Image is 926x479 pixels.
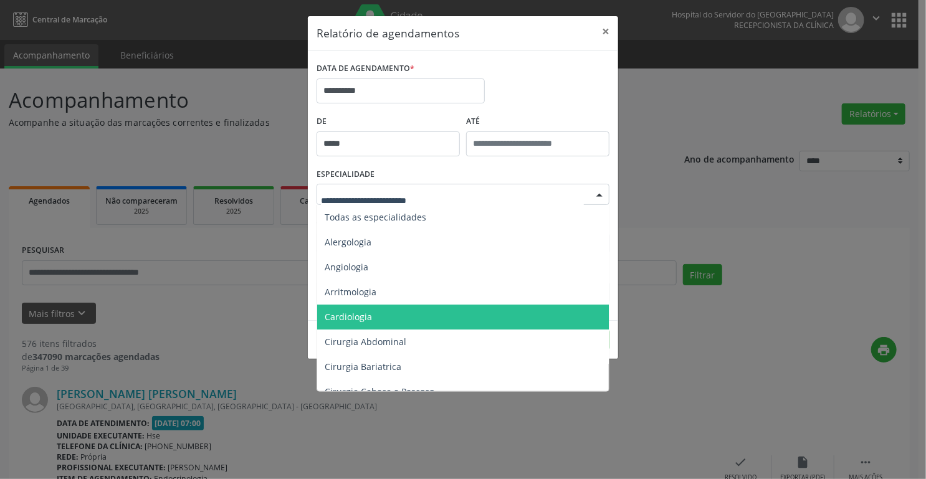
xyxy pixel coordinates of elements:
[325,261,368,273] span: Angiologia
[317,112,460,131] label: De
[325,361,401,372] span: Cirurgia Bariatrica
[325,386,434,397] span: Cirurgia Cabeça e Pescoço
[325,236,371,248] span: Alergologia
[317,25,459,41] h5: Relatório de agendamentos
[325,211,426,223] span: Todas as especialidades
[325,336,406,348] span: Cirurgia Abdominal
[317,59,414,78] label: DATA DE AGENDAMENTO
[593,16,618,47] button: Close
[325,286,376,298] span: Arritmologia
[325,311,372,323] span: Cardiologia
[317,165,375,184] label: ESPECIALIDADE
[466,112,609,131] label: ATÉ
